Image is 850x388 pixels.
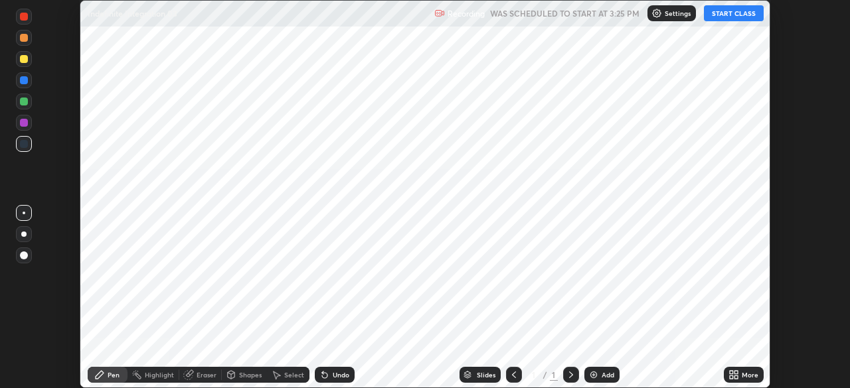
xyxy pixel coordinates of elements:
div: Pen [108,371,120,378]
img: class-settings-icons [651,8,662,19]
div: Shapes [239,371,262,378]
p: Indefinite Integration 03 [88,8,177,19]
p: Recording [448,9,485,19]
div: Add [602,371,614,378]
div: Eraser [197,371,216,378]
div: More [742,371,758,378]
button: START CLASS [704,5,764,21]
div: 1 [550,369,558,381]
div: / [543,371,547,379]
img: add-slide-button [588,369,599,380]
div: 1 [527,371,541,379]
img: recording.375f2c34.svg [434,8,445,19]
h5: WAS SCHEDULED TO START AT 3:25 PM [490,7,639,19]
div: Select [284,371,304,378]
div: Slides [477,371,495,378]
div: Undo [333,371,349,378]
div: Highlight [145,371,174,378]
p: Settings [665,10,691,17]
